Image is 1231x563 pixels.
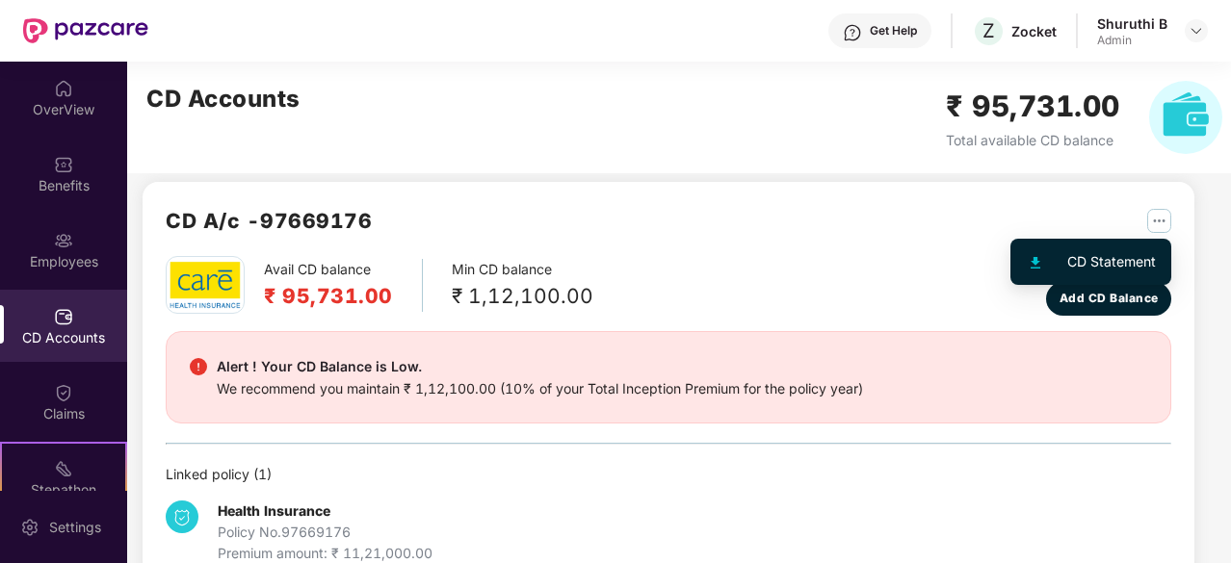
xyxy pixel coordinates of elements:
[1147,209,1171,233] img: svg+xml;base64,PHN2ZyB4bWxucz0iaHR0cDovL3d3dy53My5vcmcvMjAwMC9zdmciIHdpZHRoPSIyNSIgaGVpZ2h0PSIyNS...
[54,307,73,326] img: svg+xml;base64,PHN2ZyBpZD0iQ0RfQWNjb3VudHMiIGRhdGEtbmFtZT0iQ0QgQWNjb3VudHMiIHhtbG5zPSJodHRwOi8vd3...
[1031,257,1040,269] img: svg+xml;base64,PHN2ZyB4bWxucz0iaHR0cDovL3d3dy53My5vcmcvMjAwMC9zdmciIHhtbG5zOnhsaW5rPSJodHRwOi8vd3...
[54,459,73,478] img: svg+xml;base64,PHN2ZyB4bWxucz0iaHR0cDovL3d3dy53My5vcmcvMjAwMC9zdmciIHdpZHRoPSIyMSIgaGVpZ2h0PSIyMC...
[946,132,1113,148] span: Total available CD balance
[54,155,73,174] img: svg+xml;base64,PHN2ZyBpZD0iQmVuZWZpdHMiIHhtbG5zPSJodHRwOi8vd3d3LnczLm9yZy8yMDAwL3N2ZyIgd2lkdGg9Ij...
[1097,14,1167,33] div: Shuruthi B
[23,18,148,43] img: New Pazcare Logo
[1149,81,1222,154] img: svg+xml;base64,PHN2ZyB4bWxucz0iaHR0cDovL3d3dy53My5vcmcvMjAwMC9zdmciIHhtbG5zOnhsaW5rPSJodHRwOi8vd3...
[218,502,330,519] b: Health Insurance
[2,480,125,499] div: Stepathon
[1060,290,1159,308] span: Add CD Balance
[217,355,863,378] div: Alert ! Your CD Balance is Low.
[54,79,73,98] img: svg+xml;base64,PHN2ZyBpZD0iSG9tZSIgeG1sbnM9Imh0dHA6Ly93d3cudzMub3JnLzIwMDAvc3ZnIiB3aWR0aD0iMjAiIG...
[166,500,198,533] img: svg+xml;base64,PHN2ZyB4bWxucz0iaHR0cDovL3d3dy53My5vcmcvMjAwMC9zdmciIHdpZHRoPSIzNCIgaGVpZ2h0PSIzNC...
[870,23,917,38] div: Get Help
[1011,22,1057,40] div: Zocket
[54,383,73,402] img: svg+xml;base64,PHN2ZyBpZD0iQ2xhaW0iIHhtbG5zPSJodHRwOi8vd3d3LnczLm9yZy8yMDAwL3N2ZyIgd2lkdGg9IjIwIi...
[20,518,39,537] img: svg+xml;base64,PHN2ZyBpZD0iU2V0dGluZy0yMHgyMCIgeG1sbnM9Imh0dHA6Ly93d3cudzMub3JnLzIwMDAvc3ZnIiB3aW...
[264,259,423,312] div: Avail CD balance
[452,259,593,312] div: Min CD balance
[982,19,995,42] span: Z
[166,464,1171,485] div: Linked policy ( 1 )
[1067,251,1156,272] div: CD Statement
[843,23,862,42] img: svg+xml;base64,PHN2ZyBpZD0iSGVscC0zMngzMiIgeG1sbnM9Imh0dHA6Ly93d3cudzMub3JnLzIwMDAvc3ZnIiB3aWR0aD...
[946,84,1120,129] h2: ₹ 95,731.00
[218,522,432,543] div: Policy No. 97669176
[166,205,372,237] h2: CD A/c - 97669176
[1046,282,1171,316] button: Add CD Balance
[43,518,107,537] div: Settings
[217,378,863,399] div: We recommend you maintain ₹ 1,12,100.00 (10% of your Total Inception Premium for the policy year)
[146,81,301,117] h2: CD Accounts
[1097,33,1167,48] div: Admin
[169,261,242,308] img: care.png
[452,280,593,312] div: ₹ 1,12,100.00
[190,358,207,375] img: svg+xml;base64,PHN2ZyBpZD0iRGFuZ2VyX2FsZXJ0IiBkYXRhLW5hbWU9IkRhbmdlciBhbGVydCIgeG1sbnM9Imh0dHA6Ly...
[264,280,393,312] h2: ₹ 95,731.00
[54,231,73,250] img: svg+xml;base64,PHN2ZyBpZD0iRW1wbG95ZWVzIiB4bWxucz0iaHR0cDovL3d3dy53My5vcmcvMjAwMC9zdmciIHdpZHRoPS...
[1189,23,1204,38] img: svg+xml;base64,PHN2ZyBpZD0iRHJvcGRvd24tMzJ4MzIiIHhtbG5zPSJodHRwOi8vd3d3LnczLm9yZy8yMDAwL3N2ZyIgd2...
